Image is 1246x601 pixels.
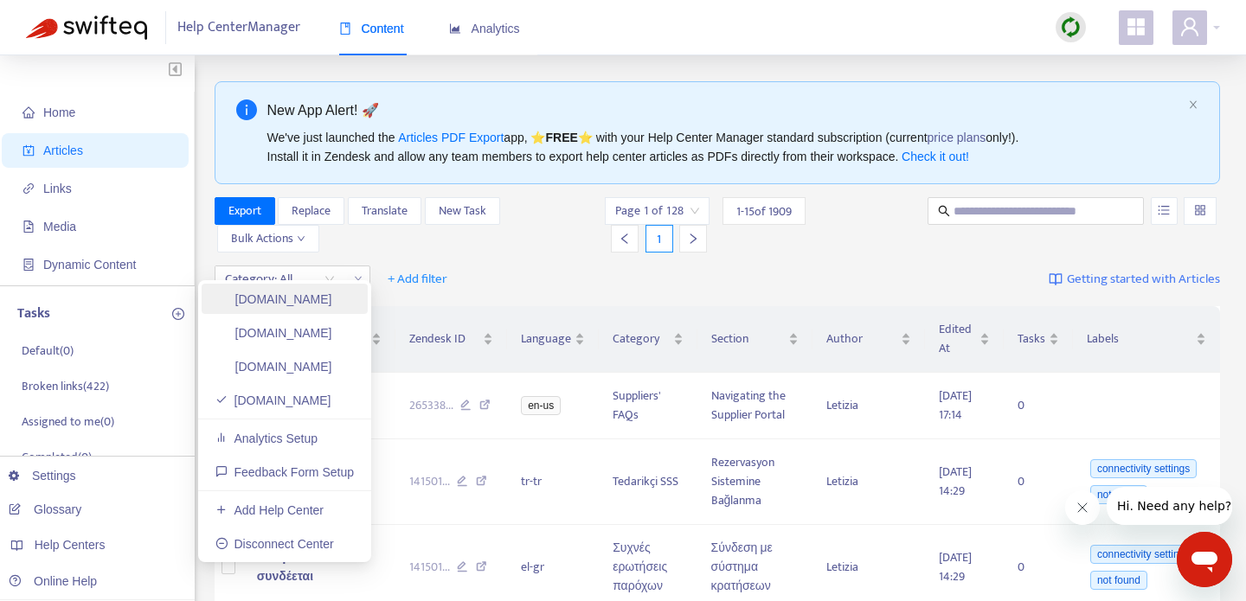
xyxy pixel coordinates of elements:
[1151,197,1178,225] button: unordered-list
[362,201,408,221] span: Translate
[236,99,257,120] span: info-circle
[22,448,92,466] p: Completed ( 0 )
[9,469,76,483] a: Settings
[26,16,147,40] img: Swifteq
[697,306,813,373] th: Section
[22,106,35,118] span: home
[348,197,421,225] button: Translate
[1087,329,1192,348] span: Labels
[736,202,792,221] span: 1 - 15 of 1909
[409,329,480,348] span: Zendesk ID
[599,373,697,439] td: Suppliers' FAQs
[43,220,76,233] span: Media
[375,265,460,293] button: + Add filter
[925,306,1004,373] th: Edited At
[507,439,599,525] td: tr-tr
[939,547,972,586] span: [DATE] 14:29
[545,131,577,144] b: FREE
[395,306,508,373] th: Zendesk ID
[398,131,504,144] a: Articles PDF Export
[22,259,35,271] span: container
[812,373,925,439] td: Letizia
[1188,99,1198,111] button: close
[902,150,969,163] a: Check it out!
[22,182,35,195] span: link
[425,197,500,225] button: New Task
[599,439,697,525] td: Tedarikçi SSS
[339,22,351,35] span: book
[409,472,450,491] span: 141501 ...
[1090,485,1147,504] span: not found
[1090,459,1197,478] span: connectivity settings
[172,308,184,320] span: plus-circle
[22,342,74,360] p: Default ( 0 )
[687,233,699,245] span: right
[215,292,332,306] a: [DOMAIN_NAME]
[409,558,450,577] span: 141501 ...
[619,233,631,245] span: left
[292,201,331,221] span: Replace
[215,326,332,340] a: [DOMAIN_NAME]
[449,22,461,35] span: area-chart
[1049,265,1220,293] a: Getting started with Articles
[812,306,925,373] th: Author
[1004,306,1073,373] th: Tasks
[267,99,1182,121] div: New App Alert! 🚀
[231,229,305,248] span: Bulk Actions
[1090,545,1197,564] span: connectivity settings
[1067,270,1220,290] span: Getting started with Articles
[1188,99,1198,110] span: close
[35,538,106,552] span: Help Centers
[1090,571,1147,590] span: not found
[177,11,300,44] span: Help Center Manager
[1004,373,1073,439] td: 0
[43,105,75,119] span: Home
[939,320,976,358] span: Edited At
[17,304,50,324] p: Tasks
[599,306,697,373] th: Category
[215,432,318,445] a: Analytics Setup
[711,329,786,348] span: Section
[9,502,81,516] a: Glossary
[1179,16,1200,37] span: user
[1018,329,1045,348] span: Tasks
[439,201,486,221] span: New Task
[645,225,673,253] div: 1
[43,144,83,157] span: Articles
[22,412,114,431] p: Assigned to me ( 0 )
[257,547,337,586] span: Το προϊόν δεν συνδέεται
[215,197,275,225] button: Export
[826,329,897,348] span: Author
[9,574,97,588] a: Online Help
[278,197,344,225] button: Replace
[1126,16,1146,37] span: appstore
[521,329,571,348] span: Language
[43,258,136,272] span: Dynamic Content
[1049,272,1063,286] img: image-link
[1107,487,1232,525] iframe: Message from company
[22,144,35,157] span: account-book
[215,360,332,374] a: [DOMAIN_NAME]
[215,393,331,407] a: [DOMAIN_NAME]
[228,201,261,221] span: Export
[215,465,354,479] a: Feedback Form Setup
[217,225,319,253] button: Bulk Actionsdown
[215,537,334,551] a: Disconnect Center
[43,182,72,195] span: Links
[409,396,453,415] span: 265338 ...
[521,396,561,415] span: en-us
[339,22,404,35] span: Content
[697,439,813,525] td: Rezervasyon Sistemine Bağlanma
[22,377,109,395] p: Broken links ( 422 )
[215,503,324,517] a: Add Help Center
[1073,306,1220,373] th: Labels
[697,373,813,439] td: Navigating the Supplier Portal
[1065,490,1100,525] iframe: Close message
[267,128,1182,166] div: We've just launched the app, ⭐ ⭐️ with your Help Center Manager standard subscription (current on...
[1060,16,1082,38] img: sync.dc5367851b00ba804db3.png
[347,270,369,291] span: close
[388,269,447,290] span: + Add filter
[507,306,599,373] th: Language
[928,131,986,144] a: price plans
